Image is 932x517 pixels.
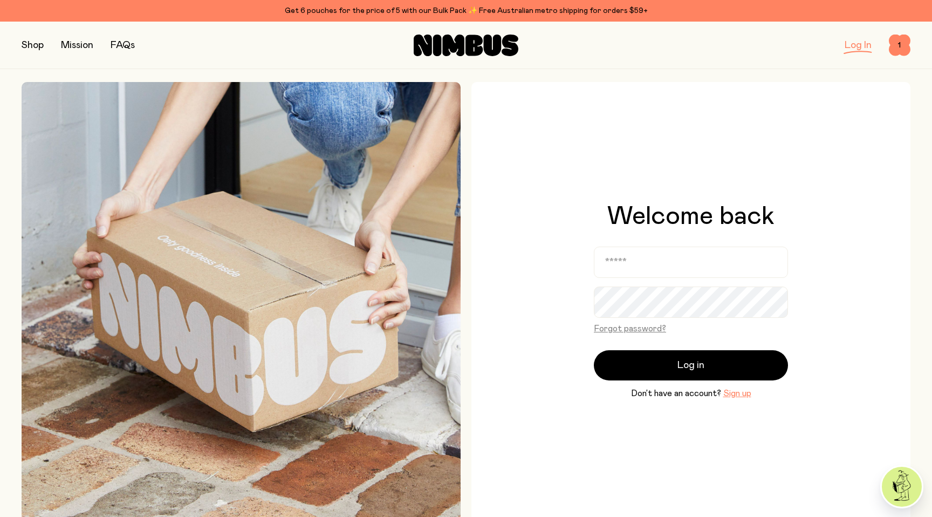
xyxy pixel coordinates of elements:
button: Sign up [723,387,751,400]
a: FAQs [111,40,135,50]
img: agent [882,467,922,507]
a: Mission [61,40,93,50]
button: Log in [594,350,788,380]
a: Log In [845,40,872,50]
h1: Welcome back [607,203,775,229]
button: Forgot password? [594,322,666,335]
div: Get 6 pouches for the price of 5 with our Bulk Pack ✨ Free Australian metro shipping for orders $59+ [22,4,910,17]
button: 1 [889,35,910,56]
span: Don’t have an account? [631,387,721,400]
span: Log in [677,358,704,373]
